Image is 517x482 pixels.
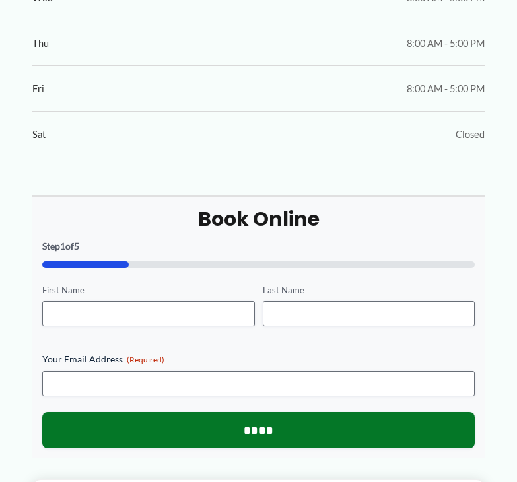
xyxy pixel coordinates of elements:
label: Last Name [263,284,475,296]
span: 8:00 AM - 5:00 PM [407,80,485,98]
span: 1 [60,240,65,252]
label: Your Email Address [42,353,475,366]
h2: Book Online [42,206,475,232]
label: First Name [42,284,255,296]
span: Fri [32,80,44,98]
span: Thu [32,34,49,52]
span: (Required) [127,355,164,364]
span: Sat [32,125,46,143]
span: Closed [456,125,485,143]
p: Step of [42,242,475,251]
span: 8:00 AM - 5:00 PM [407,34,485,52]
span: 5 [74,240,79,252]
